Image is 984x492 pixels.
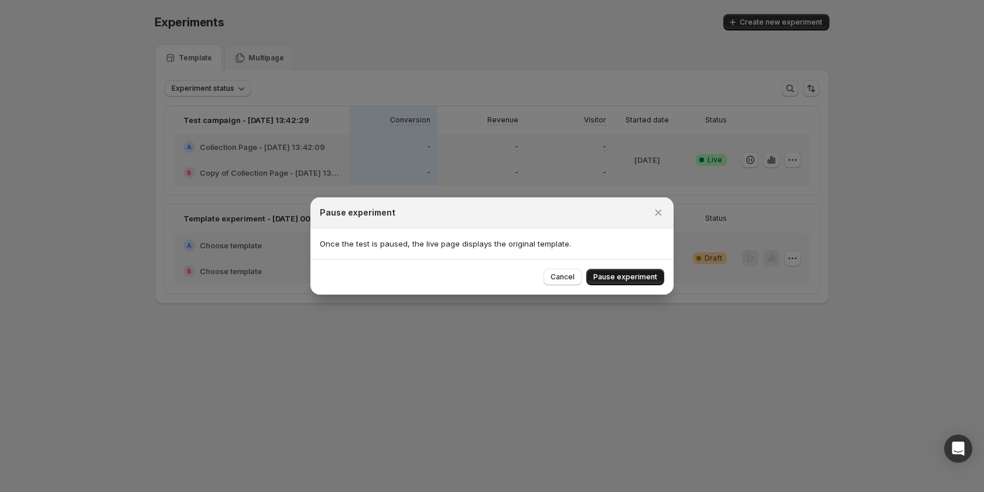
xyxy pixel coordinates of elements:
button: Pause experiment [586,269,664,285]
h2: Pause experiment [320,207,395,218]
p: Once the test is paused, the live page displays the original template. [320,238,664,250]
button: Close [650,204,667,221]
button: Cancel [544,269,582,285]
div: Open Intercom Messenger [944,435,972,463]
span: Cancel [551,272,575,282]
span: Pause experiment [593,272,657,282]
